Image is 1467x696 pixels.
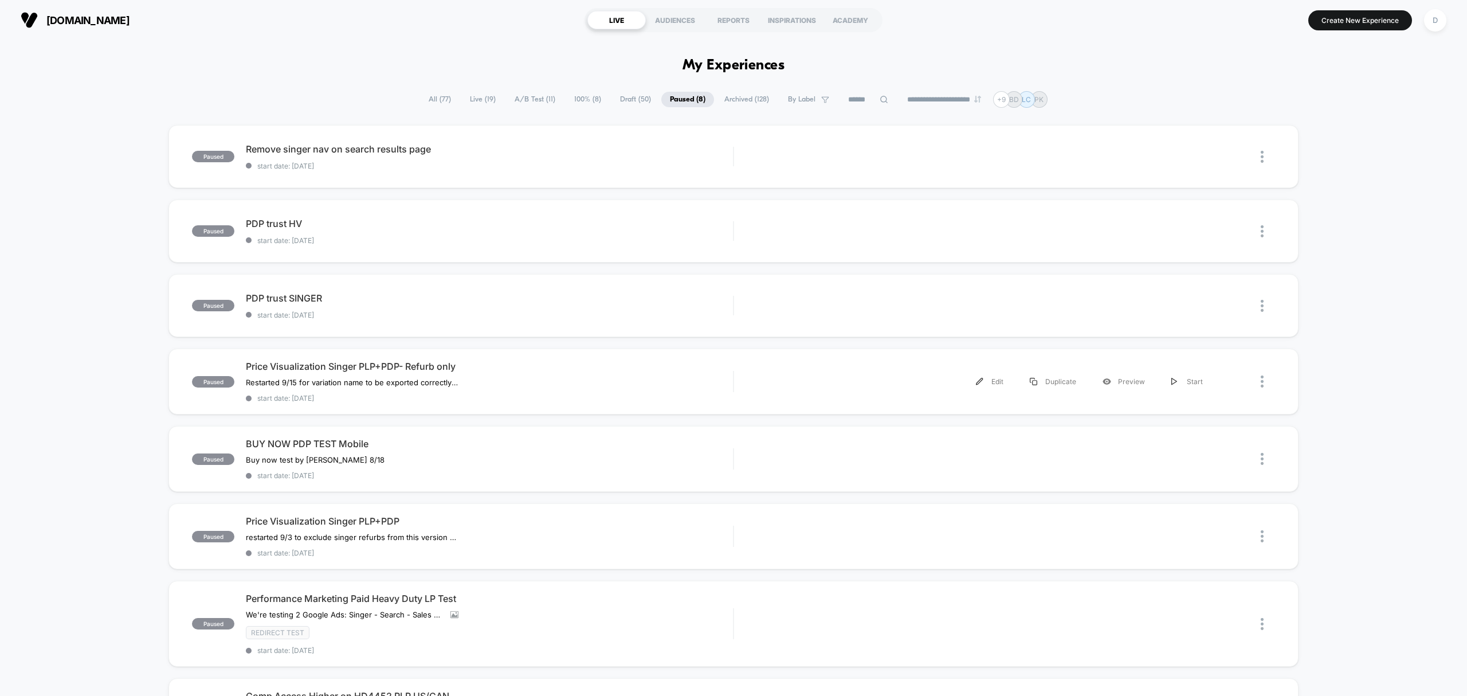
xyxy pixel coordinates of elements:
span: Price Visualization Singer PLP+PDP- Refurb only [246,361,733,372]
span: start date: [DATE] [246,162,733,170]
img: close [1261,151,1264,163]
span: paused [192,300,234,311]
span: Live ( 19 ) [461,92,504,107]
div: Duplicate [1017,369,1089,394]
div: INSPIRATIONS [763,11,821,29]
span: 100% ( 8 ) [566,92,610,107]
img: close [1261,530,1264,542]
img: close [1261,453,1264,465]
span: start date: [DATE] [246,394,733,402]
img: Visually logo [21,11,38,29]
span: Redirect Test [246,626,309,639]
span: We're testing 2 Google Ads: Singer - Search - Sales - Heavy Duty - Nonbrand and SINGER - PMax - H... [246,610,442,619]
span: start date: [DATE] [246,311,733,319]
span: paused [192,225,234,237]
span: paused [192,531,234,542]
button: D [1421,9,1450,32]
span: PDP trust HV [246,218,733,229]
p: LC [1022,95,1031,104]
div: D [1424,9,1446,32]
span: paused [192,618,234,629]
span: A/B Test ( 11 ) [506,92,564,107]
div: ACADEMY [821,11,880,29]
span: paused [192,151,234,162]
span: By Label [788,95,815,104]
img: close [1261,376,1264,388]
img: close [1261,300,1264,312]
span: Paused ( 8 ) [661,92,714,107]
span: PDP trust SINGER [246,292,733,304]
span: Restarted 9/15 for variation name to be exported correctly for reporting. Singer Refurb discount-... [246,378,458,387]
span: restarted 9/3 to exclude singer refurbs from this version of the test [246,533,458,542]
p: BD [1009,95,1019,104]
div: + 9 [993,91,1010,108]
span: BUY NOW PDP TEST Mobile [246,438,733,449]
span: [DOMAIN_NAME] [46,14,130,26]
div: Edit [963,369,1017,394]
span: start date: [DATE] [246,549,733,557]
img: close [1261,618,1264,630]
img: end [974,96,981,103]
span: Draft ( 50 ) [611,92,660,107]
span: paused [192,453,234,465]
span: Buy now test by [PERSON_NAME] 8/18 [246,455,385,464]
button: Create New Experience [1308,10,1412,30]
img: close [1261,225,1264,237]
img: menu [976,378,983,385]
span: paused [192,376,234,388]
p: PK [1034,95,1044,104]
span: Remove singer nav on search results page [246,143,733,155]
img: menu [1030,378,1037,385]
div: REPORTS [704,11,763,29]
span: Price Visualization Singer PLP+PDP [246,515,733,527]
button: [DOMAIN_NAME] [17,11,133,29]
div: LIVE [587,11,646,29]
span: All ( 77 ) [420,92,460,107]
div: Start [1158,369,1216,394]
span: start date: [DATE] [246,646,733,655]
h1: My Experiences [682,57,785,74]
span: start date: [DATE] [246,471,733,480]
span: Archived ( 128 ) [716,92,778,107]
img: menu [1171,378,1177,385]
div: Preview [1089,369,1158,394]
div: AUDIENCES [646,11,704,29]
span: Performance Marketing Paid Heavy Duty LP Test [246,593,733,604]
span: start date: [DATE] [246,236,733,245]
